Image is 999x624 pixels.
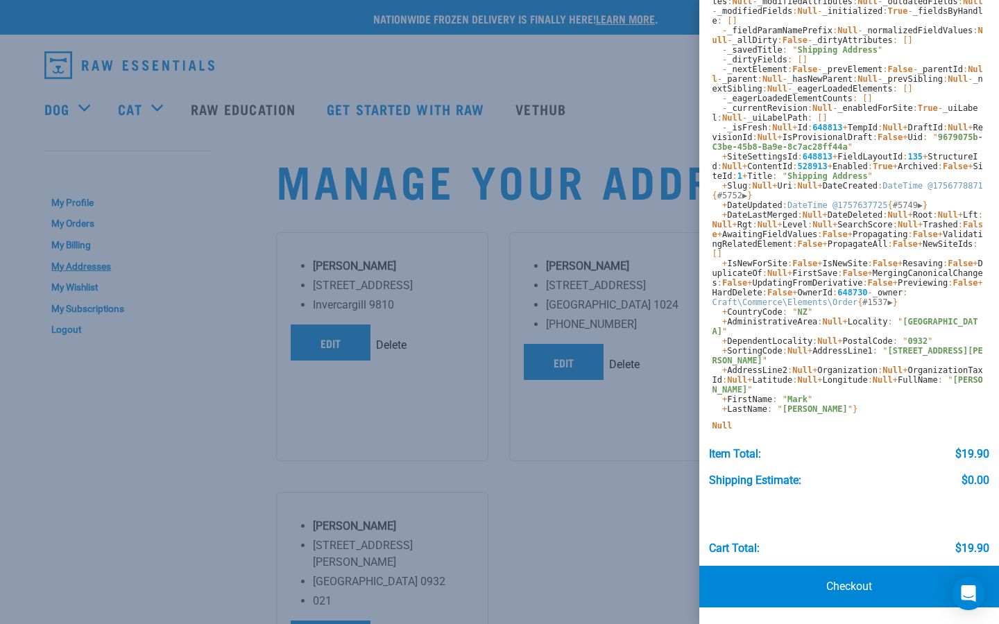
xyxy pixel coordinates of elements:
[888,64,913,74] span: false
[832,162,868,171] span: Public property
[817,336,837,346] span: null
[792,268,837,278] span: Public property
[709,474,801,487] div: Shipping Estimate:
[873,288,903,297] span: Private property defined in class: `craft\elements\Address`
[828,297,832,307] span: \
[792,365,812,375] span: null
[963,210,978,220] span: Public property
[882,181,983,191] span: DateTime @1756778871
[792,84,893,94] span: Private property defined in class: `craft\base\Element`
[873,259,898,268] span: false
[717,191,747,200] a: [Cmd+click] Expand all children
[837,220,892,229] span: Public property
[712,421,733,431] span: null
[842,268,867,278] span: false
[828,210,882,220] span: Public property
[722,113,742,123] span: null
[727,123,767,132] span: Private property defined in class: `craft\base\Element`
[727,210,797,220] span: Public property
[862,297,892,307] a: #1537▶
[797,239,822,249] span: false
[758,132,778,142] span: null
[873,375,893,385] span: null
[918,64,963,74] span: Private property defined in class: `craft\base\Element`
[787,200,888,210] span: DateTime @1757637725
[857,74,878,84] span: null
[803,210,823,220] span: null
[882,365,903,375] span: null
[797,123,807,132] span: Public property
[893,200,923,210] a: [Cmd+click] Expand all children
[712,268,983,288] span: Public property
[752,375,792,385] span: Public property
[722,162,742,171] span: null
[878,132,903,142] span: false
[712,317,978,336] span: 10 characters
[888,210,908,220] span: null
[873,162,893,171] span: true
[792,259,817,268] span: false
[848,123,878,132] span: Public property
[712,220,983,239] span: false
[913,229,938,239] span: false
[758,220,778,229] span: null
[752,278,862,288] span: Public property
[797,162,827,171] span: 528913
[727,55,787,64] span: Private property defined in class: `craft\base\Element`
[712,64,983,84] span: null
[712,297,828,307] span: craft\commerce\elements
[737,220,753,229] span: Public property
[817,365,878,375] span: Public property
[893,239,918,249] span: false
[923,239,973,249] span: Public property
[722,74,758,84] span: Private property defined in class: `craft\base\Element`
[742,191,747,200] span: ▶
[943,162,968,171] span: false
[733,35,778,45] span: Private property defined in class: `craft\base\Element`
[722,278,747,288] span: false
[712,123,983,142] span: Public property
[898,375,938,385] span: Public property
[898,162,938,171] span: Public property
[712,297,858,307] span: craft\commerce\elements\Order
[812,103,832,113] span: null
[737,171,742,181] span: 1
[888,6,908,16] span: true
[712,288,762,297] span: Public property
[783,132,873,142] span: Public property
[787,346,808,356] span: null
[762,74,783,84] span: null
[913,210,933,220] span: Public property
[727,94,853,103] span: Private property defined in class: `craft\base\Element`
[727,64,787,74] span: Private property defined in class: `craft\base\Element`
[778,181,793,191] span: Public property
[832,297,857,307] span: Order
[812,123,842,132] span: 648813
[712,26,983,45] span: null
[712,152,978,171] span: Public property
[712,229,983,249] span: Public property
[747,113,808,123] span: Private property defined in class: `craft\base\Element`
[952,577,985,610] div: Open Intercom Messenger
[727,375,747,385] span: null
[712,375,983,395] span: 12 characters
[747,162,792,171] span: Public property
[882,74,943,84] span: Private property defined in class: `craft\base\Element`
[772,123,792,132] span: null
[727,336,812,346] span: Public property
[837,288,867,297] span: 648730
[837,103,912,113] span: Private property defined in class: `craft\base\Element`
[898,278,948,288] span: Public property
[712,162,983,181] span: Public property
[848,317,888,327] span: Public property
[787,171,868,181] span: 16 characters
[823,317,843,327] span: null
[862,26,973,35] span: Private property defined in class: `craft\base\Element`
[712,346,983,365] span: 21 characters
[767,84,787,94] span: null
[722,229,817,239] span: Public property
[898,220,918,229] span: null
[727,404,767,414] span: Public property
[955,448,989,460] div: $19.90
[837,152,903,162] span: Public property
